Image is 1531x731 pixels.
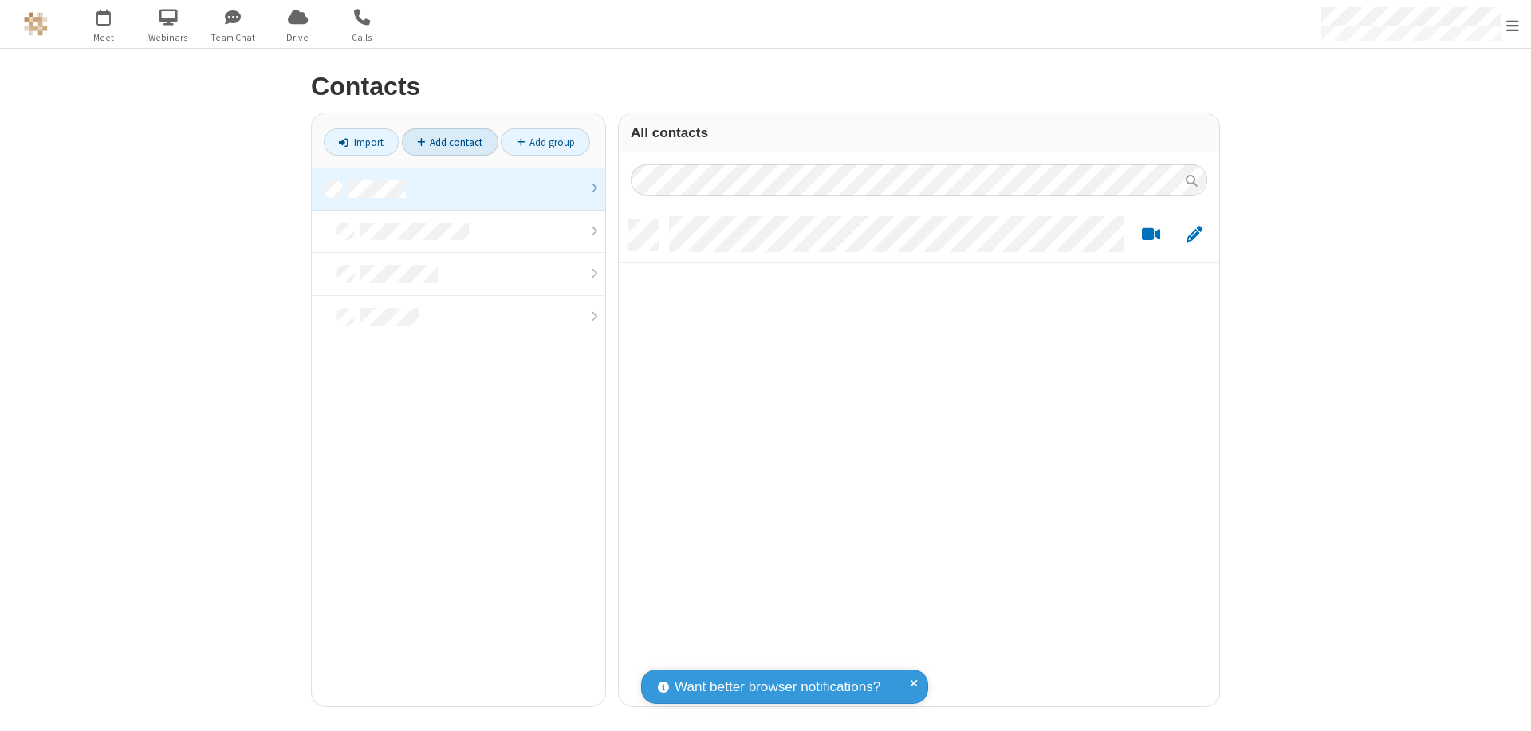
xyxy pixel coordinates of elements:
span: Team Chat [203,30,263,45]
span: Meet [74,30,134,45]
span: Calls [333,30,392,45]
span: Webinars [139,30,199,45]
button: Start a video meeting [1135,225,1167,245]
h2: Contacts [311,73,1220,101]
a: Import [324,128,399,156]
img: QA Selenium DO NOT DELETE OR CHANGE [24,12,48,36]
div: grid [619,207,1219,706]
span: Want better browser notifications? [675,677,880,697]
a: Add contact [402,128,498,156]
span: Drive [268,30,328,45]
h3: All contacts [631,125,1207,140]
button: Edit [1179,225,1210,245]
a: Add group [501,128,590,156]
iframe: Chat [1491,690,1519,720]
